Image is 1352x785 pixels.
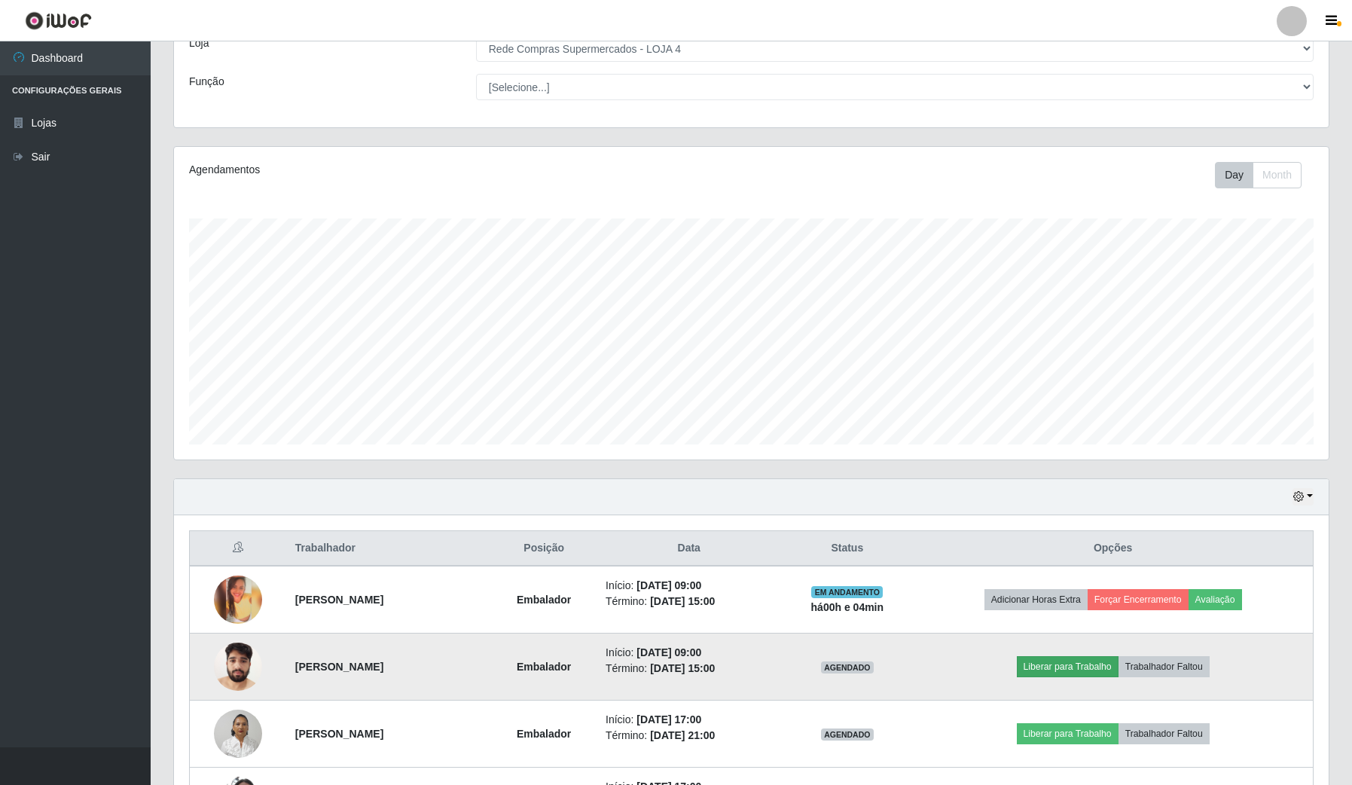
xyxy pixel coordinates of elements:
[636,646,701,658] time: [DATE] 09:00
[606,728,772,744] li: Término:
[286,531,491,567] th: Trabalhador
[606,645,772,661] li: Início:
[1253,162,1302,188] button: Month
[984,589,1088,610] button: Adicionar Horas Extra
[295,594,383,606] strong: [PERSON_NAME]
[913,531,1313,567] th: Opções
[295,728,383,740] strong: [PERSON_NAME]
[517,661,571,673] strong: Embalador
[1215,162,1253,188] button: Day
[189,35,209,51] label: Loja
[650,595,715,607] time: [DATE] 15:00
[821,661,874,674] span: AGENDADO
[606,712,772,728] li: Início:
[811,601,884,613] strong: há 00 h e 04 min
[189,162,645,178] div: Agendamentos
[1215,162,1302,188] div: First group
[1119,656,1210,677] button: Trabalhador Faltou
[636,579,701,591] time: [DATE] 09:00
[606,578,772,594] li: Início:
[517,728,571,740] strong: Embalador
[1017,656,1119,677] button: Liberar para Trabalho
[650,662,715,674] time: [DATE] 15:00
[606,661,772,677] li: Término:
[606,594,772,609] li: Término:
[597,531,781,567] th: Data
[821,728,874,741] span: AGENDADO
[636,713,701,725] time: [DATE] 17:00
[1017,723,1119,744] button: Liberar para Trabalho
[214,634,262,698] img: 1753109015697.jpeg
[295,661,383,673] strong: [PERSON_NAME]
[811,586,883,598] span: EM ANDAMENTO
[1119,723,1210,744] button: Trabalhador Faltou
[1088,589,1189,610] button: Forçar Encerramento
[781,531,913,567] th: Status
[1189,589,1242,610] button: Avaliação
[214,576,262,624] img: 1675811994359.jpeg
[517,594,571,606] strong: Embalador
[214,701,262,765] img: 1675303307649.jpeg
[1215,162,1314,188] div: Toolbar with button groups
[25,11,92,30] img: CoreUI Logo
[491,531,597,567] th: Posição
[650,729,715,741] time: [DATE] 21:00
[189,74,224,90] label: Função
